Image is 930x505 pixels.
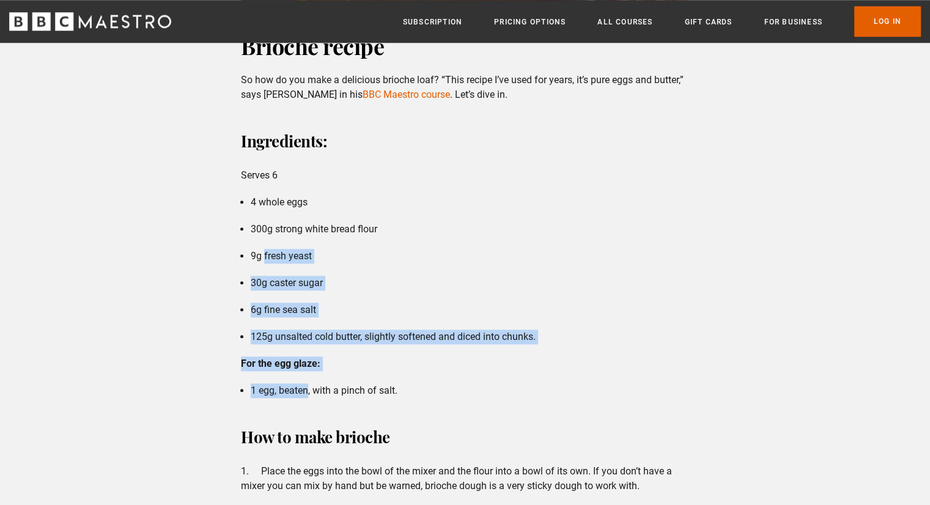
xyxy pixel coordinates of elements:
[9,12,171,31] svg: BBC Maestro
[251,249,689,264] li: 9g fresh yeast
[403,16,462,28] a: Subscription
[241,358,320,369] strong: For the egg glaze:
[241,127,689,156] h3: Ingredients:
[494,16,566,28] a: Pricing Options
[241,168,689,183] p: Serves 6
[597,16,652,28] a: All Courses
[363,89,450,100] a: BBC Maestro course
[241,422,689,452] h3: How to make brioche
[684,16,732,28] a: Gift Cards
[251,330,689,344] li: 125g unsalted cold butter, slightly softened and diced into chunks.
[251,303,689,317] li: 6g fine sea salt
[403,6,921,37] nav: Primary
[241,464,689,493] p: 1. Place the eggs into the bowl of the mixer and the flour into a bowl of its own. If you don’t h...
[764,16,822,28] a: For business
[241,31,689,61] h2: Brioche recipe
[251,222,689,237] li: 300g strong white bread flour
[241,73,689,102] p: So how do you make a delicious brioche loaf? “This recipe I’ve used for years, it’s pure eggs and...
[854,6,921,37] a: Log In
[251,276,689,290] li: 30g caster sugar
[251,195,689,210] li: 4 whole eggs
[251,383,689,398] li: 1 egg, beaten, with a pinch of salt.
